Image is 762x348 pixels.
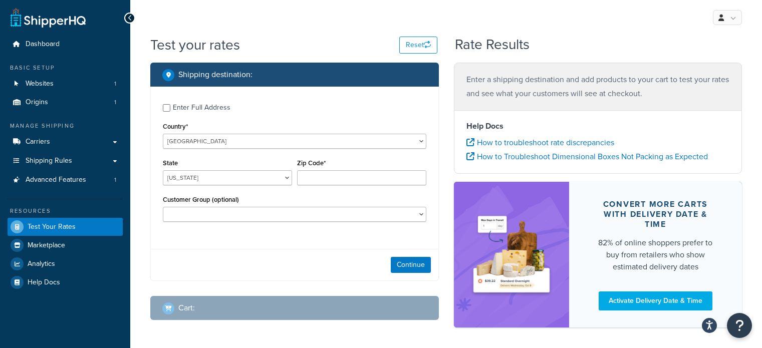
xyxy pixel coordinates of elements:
a: Dashboard [8,35,123,54]
a: Activate Delivery Date & Time [599,291,712,310]
h4: Help Docs [466,120,730,132]
span: 1 [114,98,116,107]
span: Analytics [28,260,55,268]
p: Enter a shipping destination and add products to your cart to test your rates and see what your c... [466,73,730,101]
a: Origins1 [8,93,123,112]
label: Country* [163,123,188,130]
li: Advanced Features [8,171,123,189]
span: 1 [114,176,116,184]
a: How to Troubleshoot Dimensional Boxes Not Packing as Expected [466,151,708,162]
a: Carriers [8,133,123,151]
a: Test Your Rates [8,218,123,236]
span: Test Your Rates [28,223,76,231]
li: Origins [8,93,123,112]
div: Convert more carts with delivery date & time [593,199,718,229]
a: Marketplace [8,236,123,254]
label: Customer Group (optional) [163,196,239,203]
div: Manage Shipping [8,122,123,130]
button: Continue [391,257,431,273]
button: Open Resource Center [727,313,752,338]
a: Websites1 [8,75,123,93]
a: Help Docs [8,273,123,291]
span: Marketplace [28,241,65,250]
li: Websites [8,75,123,93]
span: 1 [114,80,116,88]
span: Shipping Rules [26,157,72,165]
a: Analytics [8,255,123,273]
span: Advanced Features [26,176,86,184]
span: Websites [26,80,54,88]
input: Enter Full Address [163,104,170,112]
span: Dashboard [26,40,60,49]
a: Advanced Features1 [8,171,123,189]
button: Reset [399,37,437,54]
span: Origins [26,98,48,107]
h2: Shipping destination : [178,70,252,79]
div: Enter Full Address [173,101,230,115]
h1: Test your rates [150,35,240,55]
div: 82% of online shoppers prefer to buy from retailers who show estimated delivery dates [593,237,718,273]
label: State [163,159,178,167]
span: Help Docs [28,278,60,287]
h2: Cart : [178,303,195,312]
a: Shipping Rules [8,152,123,170]
div: Basic Setup [8,64,123,72]
div: Resources [8,207,123,215]
label: Zip Code* [297,159,326,167]
img: feature-image-ddt-36eae7f7280da8017bfb280eaccd9c446f90b1fe08728e4019434db127062ab4.png [469,197,554,312]
h2: Rate Results [455,37,530,53]
a: How to troubleshoot rate discrepancies [466,137,614,148]
span: Carriers [26,138,50,146]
